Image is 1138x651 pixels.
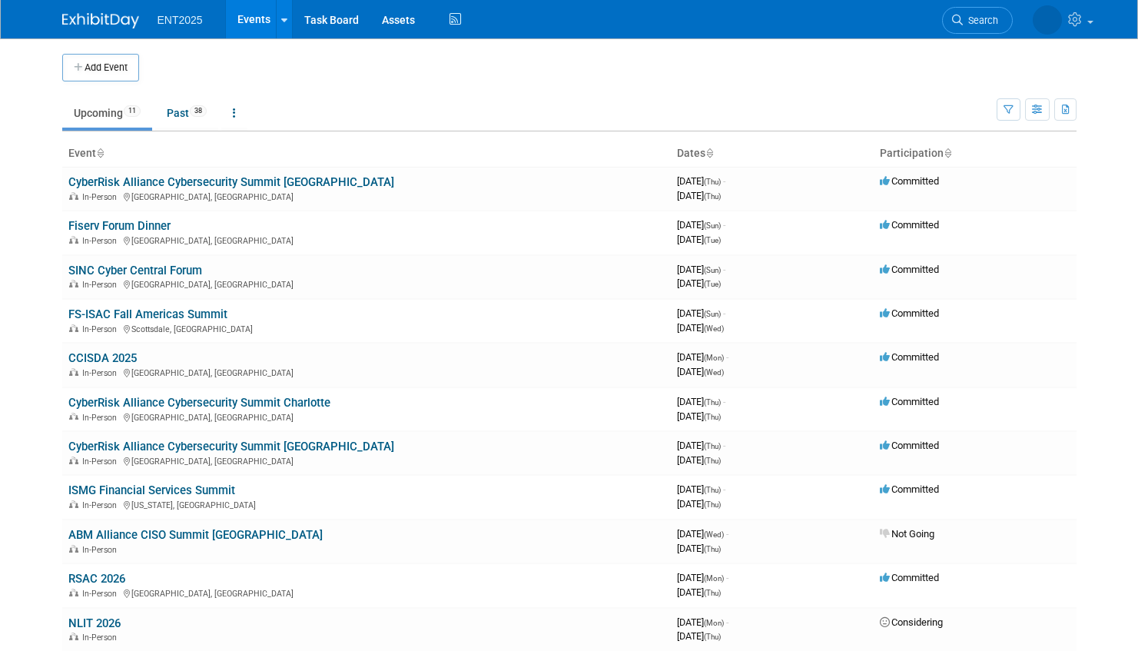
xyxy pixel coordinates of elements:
a: ABM Alliance CISO Summit [GEOGRAPHIC_DATA] [68,528,323,542]
img: In-Person Event [69,324,78,332]
img: ExhibitDay [62,13,139,28]
span: (Thu) [704,545,721,553]
img: In-Person Event [69,280,78,287]
img: In-Person Event [69,545,78,553]
span: In-Person [82,545,121,555]
span: (Wed) [704,368,724,377]
span: [DATE] [677,219,725,231]
img: In-Person Event [69,457,78,464]
span: - [723,396,725,407]
img: In-Person Event [69,589,78,596]
a: Past38 [155,98,218,128]
span: [DATE] [677,630,721,642]
span: - [726,528,728,540]
span: [DATE] [677,396,725,407]
span: [DATE] [677,366,724,377]
th: Participation [874,141,1077,167]
span: (Mon) [704,354,724,362]
span: In-Person [82,589,121,599]
div: [GEOGRAPHIC_DATA], [GEOGRAPHIC_DATA] [68,366,665,378]
span: Committed [880,219,939,231]
a: NLIT 2026 [68,616,121,630]
div: [GEOGRAPHIC_DATA], [GEOGRAPHIC_DATA] [68,190,665,202]
div: [GEOGRAPHIC_DATA], [GEOGRAPHIC_DATA] [68,277,665,290]
span: Committed [880,440,939,451]
span: (Mon) [704,574,724,583]
span: In-Person [82,633,121,643]
span: [DATE] [677,483,725,495]
span: [DATE] [677,572,728,583]
span: [DATE] [677,410,721,422]
span: (Tue) [704,236,721,244]
span: (Thu) [704,486,721,494]
a: Fiserv Forum Dinner [68,219,171,233]
span: (Tue) [704,280,721,288]
span: ENT2025 [158,14,203,26]
a: Upcoming11 [62,98,152,128]
span: (Sun) [704,266,721,274]
a: SINC Cyber Central Forum [68,264,202,277]
th: Event [62,141,671,167]
img: In-Person Event [69,633,78,640]
span: Committed [880,264,939,275]
span: (Wed) [704,324,724,333]
span: Committed [880,307,939,319]
span: - [726,616,728,628]
span: (Thu) [704,589,721,597]
span: (Thu) [704,192,721,201]
span: - [723,219,725,231]
span: [DATE] [677,277,721,289]
a: FS-ISAC Fall Americas Summit [68,307,227,321]
span: - [723,264,725,275]
span: [DATE] [677,586,721,598]
span: (Wed) [704,530,724,539]
a: Sort by Participation Type [944,147,951,159]
div: [GEOGRAPHIC_DATA], [GEOGRAPHIC_DATA] [68,234,665,246]
span: [DATE] [677,307,725,319]
span: In-Person [82,457,121,467]
img: In-Person Event [69,192,78,200]
a: CyberRisk Alliance Cybersecurity Summit Charlotte [68,396,330,410]
span: - [723,440,725,451]
span: Committed [880,396,939,407]
span: [DATE] [677,498,721,510]
div: [GEOGRAPHIC_DATA], [GEOGRAPHIC_DATA] [68,410,665,423]
span: 11 [124,105,141,117]
a: Search [942,7,1013,34]
th: Dates [671,141,874,167]
a: Sort by Event Name [96,147,104,159]
span: [DATE] [677,175,725,187]
img: In-Person Event [69,413,78,420]
a: CyberRisk Alliance Cybersecurity Summit [GEOGRAPHIC_DATA] [68,175,394,189]
span: (Thu) [704,178,721,186]
span: [DATE] [677,190,721,201]
span: [DATE] [677,264,725,275]
span: - [723,175,725,187]
span: In-Person [82,324,121,334]
span: Not Going [880,528,934,540]
span: In-Person [82,368,121,378]
img: Rose Bodin [1033,5,1062,35]
a: ISMG Financial Services Summit [68,483,235,497]
a: RSAC 2026 [68,572,125,586]
span: - [726,351,728,363]
a: CyberRisk Alliance Cybersecurity Summit [GEOGRAPHIC_DATA] [68,440,394,453]
span: In-Person [82,413,121,423]
span: Committed [880,175,939,187]
span: In-Person [82,500,121,510]
span: (Thu) [704,500,721,509]
span: Committed [880,483,939,495]
span: (Thu) [704,398,721,407]
div: [GEOGRAPHIC_DATA], [GEOGRAPHIC_DATA] [68,454,665,467]
span: (Thu) [704,633,721,641]
span: In-Person [82,236,121,246]
span: (Sun) [704,221,721,230]
span: [DATE] [677,543,721,554]
div: [US_STATE], [GEOGRAPHIC_DATA] [68,498,665,510]
span: (Thu) [704,442,721,450]
span: 38 [190,105,207,117]
span: In-Person [82,280,121,290]
span: [DATE] [677,616,728,628]
span: - [723,307,725,319]
span: (Sun) [704,310,721,318]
